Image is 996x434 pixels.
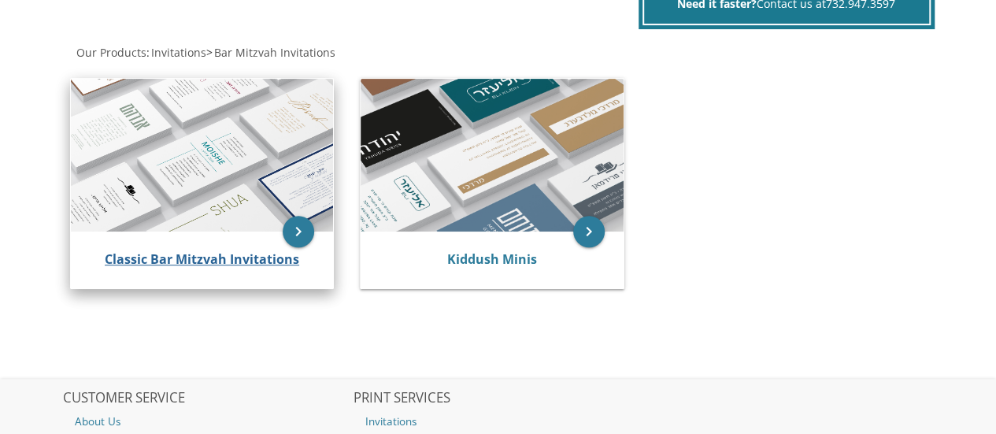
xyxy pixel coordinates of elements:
a: Bar Mitzvah Invitations [213,45,335,60]
div: : [63,45,498,61]
a: Invitations [354,411,642,432]
a: Classic Bar Mitzvah Invitations [105,250,299,268]
span: Invitations [151,45,206,60]
a: About Us [63,411,352,432]
a: keyboard_arrow_right [573,216,605,247]
img: Classic Bar Mitzvah Invitations [71,79,334,232]
a: Our Products [75,45,146,60]
h2: CUSTOMER SERVICE [63,391,352,406]
a: keyboard_arrow_right [283,216,314,247]
img: Kiddush Minis [361,79,624,232]
h2: PRINT SERVICES [354,391,642,406]
a: Invitations [150,45,206,60]
a: Kiddush Minis [447,250,537,268]
span: Bar Mitzvah Invitations [214,45,335,60]
span: > [206,45,335,60]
